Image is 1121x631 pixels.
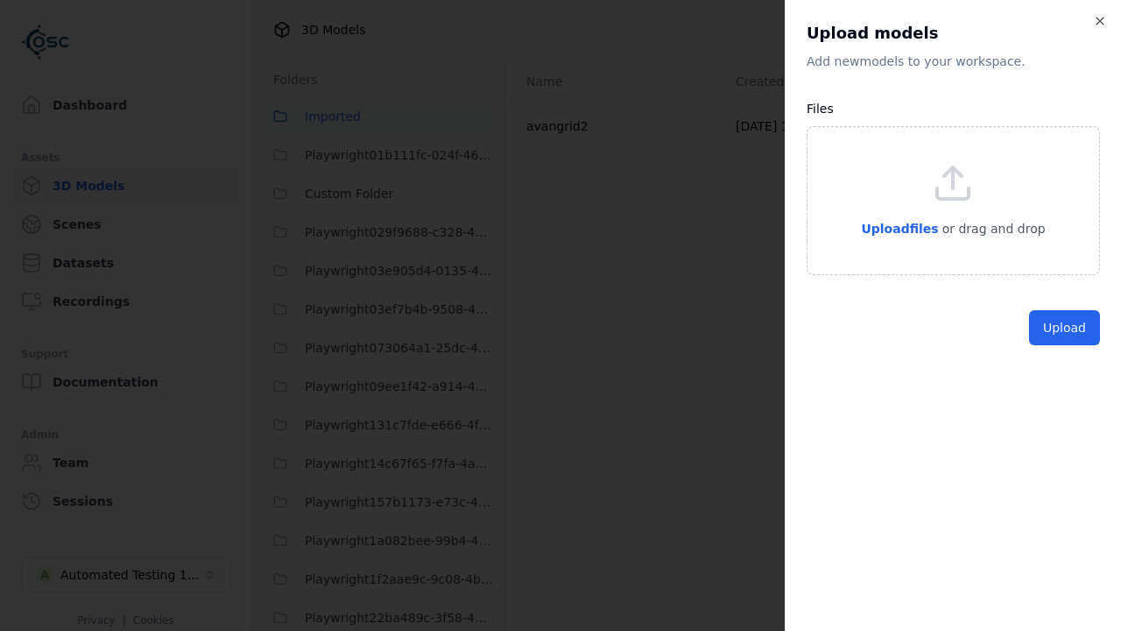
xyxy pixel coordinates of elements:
[939,218,1046,239] p: or drag and drop
[807,21,1100,46] h2: Upload models
[807,102,834,116] label: Files
[807,53,1100,70] p: Add new model s to your workspace.
[861,222,938,236] span: Upload files
[1029,310,1100,345] button: Upload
